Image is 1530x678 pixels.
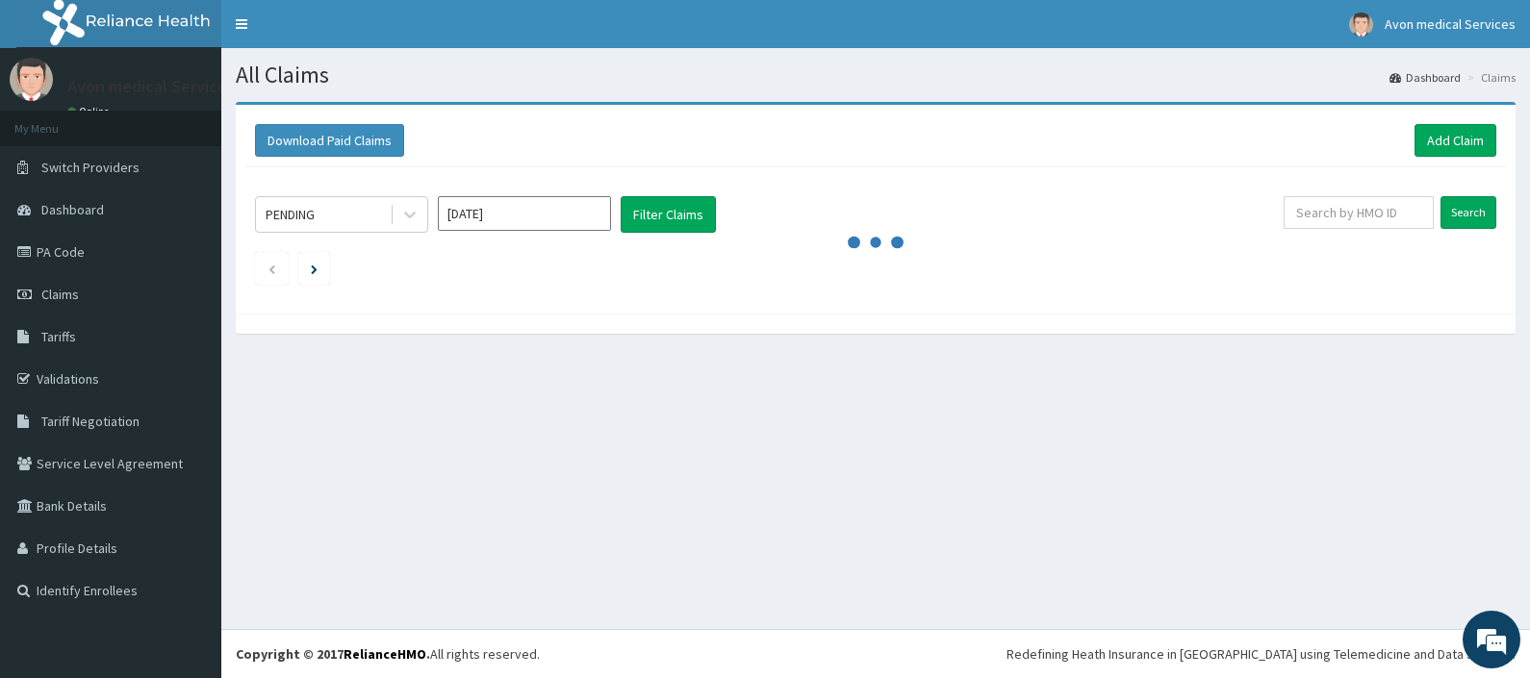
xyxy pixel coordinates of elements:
[255,124,404,157] button: Download Paid Claims
[621,196,716,233] button: Filter Claims
[1463,69,1516,86] li: Claims
[1415,124,1496,157] a: Add Claim
[41,201,104,218] span: Dashboard
[1390,69,1461,86] a: Dashboard
[67,78,235,95] p: Avon medical Services
[266,205,315,224] div: PENDING
[67,105,114,118] a: Online
[41,159,140,176] span: Switch Providers
[1284,196,1434,229] input: Search by HMO ID
[41,286,79,303] span: Claims
[221,629,1530,678] footer: All rights reserved.
[1385,15,1516,33] span: Avon medical Services
[236,645,430,663] strong: Copyright © 2017 .
[847,213,905,271] svg: audio-loading
[344,645,426,663] a: RelianceHMO
[41,413,140,430] span: Tariff Negotiation
[311,260,318,277] a: Next page
[438,196,611,231] input: Select Month and Year
[268,260,276,277] a: Previous page
[10,58,53,101] img: User Image
[1441,196,1496,229] input: Search
[1007,644,1516,664] div: Redefining Heath Insurance in [GEOGRAPHIC_DATA] using Telemedicine and Data Science!
[41,328,76,345] span: Tariffs
[1349,13,1373,37] img: User Image
[236,63,1516,88] h1: All Claims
